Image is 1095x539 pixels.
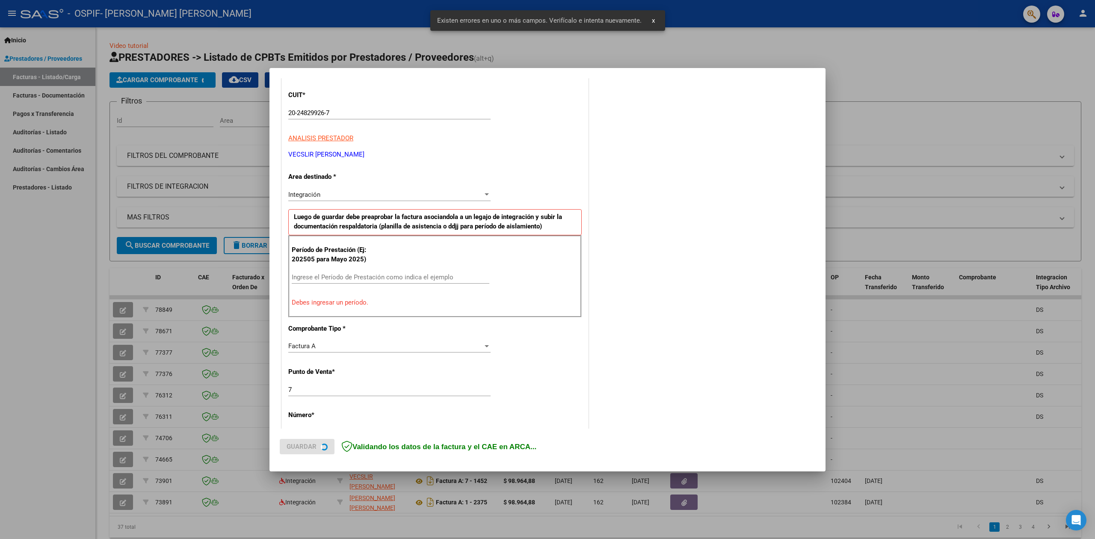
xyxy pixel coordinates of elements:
span: Integración [288,191,320,198]
strong: Luego de guardar debe preaprobar la factura asociandola a un legajo de integración y subir la doc... [294,213,562,231]
button: Guardar [280,439,334,454]
p: Comprobante Tipo * [288,324,376,334]
p: Area destinado * [288,172,376,182]
p: Período de Prestación (Ej: 202505 para Mayo 2025) [292,245,378,264]
span: Factura A [288,342,316,350]
p: CUIT [288,90,376,100]
div: Open Intercom Messenger [1066,510,1086,530]
span: ANALISIS PRESTADOR [288,134,353,142]
p: Debes ingresar un período. [292,298,578,308]
span: Guardar [287,443,317,450]
p: Punto de Venta [288,367,376,377]
span: Validando los datos de la factura y el CAE en ARCA... [341,443,536,451]
p: Número [288,410,376,420]
span: x [652,17,655,24]
button: x [645,13,662,28]
p: VECSLIR [PERSON_NAME] [288,150,582,160]
span: Existen errores en uno o más campos. Verifícalo e intenta nuevamente. [437,16,642,25]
